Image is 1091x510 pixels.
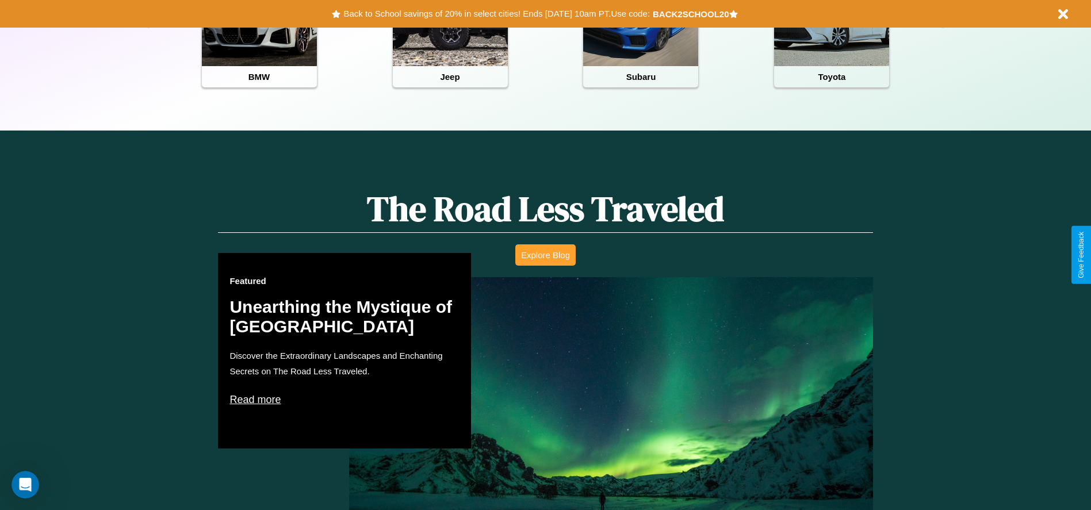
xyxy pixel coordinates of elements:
div: Give Feedback [1077,232,1085,278]
h4: BMW [202,66,317,87]
button: Explore Blog [515,244,576,266]
p: Read more [229,390,460,409]
h4: Jeep [393,66,508,87]
h1: The Road Less Traveled [218,185,872,233]
button: Back to School savings of 20% in select cities! Ends [DATE] 10am PT.Use code: [340,6,652,22]
p: Discover the Extraordinary Landscapes and Enchanting Secrets on The Road Less Traveled. [229,348,460,379]
iframe: Intercom live chat [12,471,39,499]
h4: Subaru [583,66,698,87]
h4: Toyota [774,66,889,87]
h3: Featured [229,276,460,286]
h2: Unearthing the Mystique of [GEOGRAPHIC_DATA] [229,297,460,336]
b: BACK2SCHOOL20 [653,9,729,19]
